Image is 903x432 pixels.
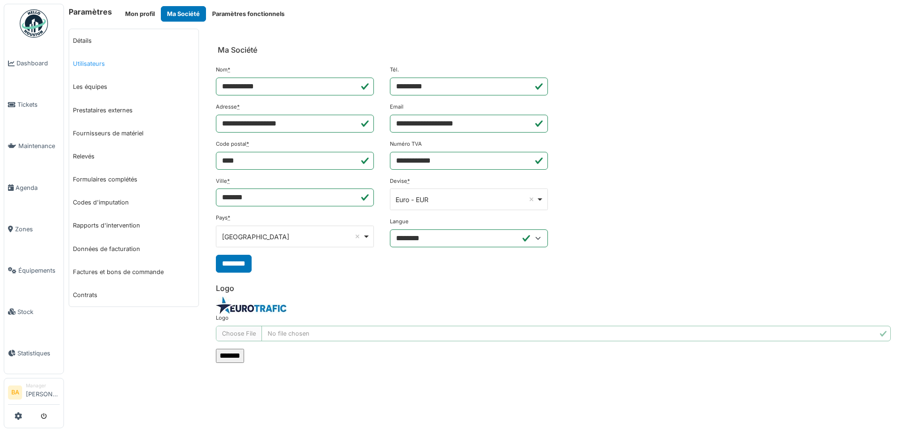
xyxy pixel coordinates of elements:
[17,349,60,358] span: Statistiques
[8,382,60,405] a: BA Manager[PERSON_NAME]
[69,75,198,98] a: Les équipes
[246,141,249,147] abbr: Requis
[69,283,198,306] a: Contrats
[20,9,48,38] img: Badge_color-CXgf-gQk.svg
[216,297,286,314] img: ujex9k2frchr1k2gwa3xjsd2gyjt
[407,178,410,184] abbr: Requis
[17,100,60,109] span: Tickets
[527,195,536,204] button: Remove item: 'EUR'
[218,46,257,55] h6: Ma Société
[17,307,60,316] span: Stock
[69,8,112,16] h6: Paramètres
[216,314,229,322] label: Logo
[119,6,161,22] button: Mon profil
[69,52,198,75] a: Utilisateurs
[390,140,422,148] label: Numéro TVA
[390,103,404,111] label: Email
[4,167,63,208] a: Agenda
[216,66,230,74] label: Nom
[216,177,230,185] label: Ville
[4,126,63,167] a: Maintenance
[8,385,22,400] li: BA
[4,291,63,332] a: Stock
[237,103,240,110] abbr: Requis
[15,225,60,234] span: Zones
[222,232,363,242] div: [GEOGRAPHIC_DATA]
[16,183,60,192] span: Agenda
[228,66,230,73] abbr: Requis
[216,214,230,222] label: Pays
[206,6,291,22] button: Paramètres fonctionnels
[4,208,63,250] a: Zones
[216,140,249,148] label: Code postal
[161,6,206,22] button: Ma Société
[18,141,60,150] span: Maintenance
[390,218,409,226] label: Langue
[26,382,60,402] li: [PERSON_NAME]
[26,382,60,389] div: Manager
[18,266,60,275] span: Équipements
[69,122,198,145] a: Fournisseurs de matériel
[4,332,63,374] a: Statistiques
[228,214,230,221] abbr: Requis
[353,232,362,241] button: Remove item: 'BE'
[4,43,63,84] a: Dashboard
[69,191,198,214] a: Codes d'imputation
[69,214,198,237] a: Rapports d'intervention
[69,29,198,52] a: Détails
[390,177,410,185] label: Devise
[4,250,63,291] a: Équipements
[227,178,230,184] abbr: Requis
[69,99,198,122] a: Prestataires externes
[69,145,198,168] a: Relevés
[69,168,198,191] a: Formulaires complétés
[69,260,198,283] a: Factures et bons de commande
[216,103,240,111] label: Adresse
[69,237,198,260] a: Données de facturation
[396,195,536,204] div: Euro - EUR
[4,84,63,126] a: Tickets
[390,66,399,74] label: Tél.
[216,284,891,293] h6: Logo
[16,59,60,68] span: Dashboard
